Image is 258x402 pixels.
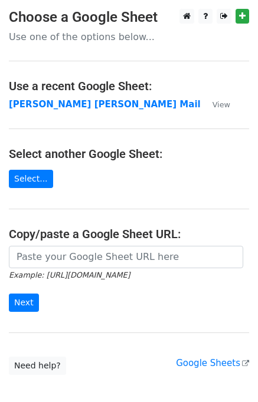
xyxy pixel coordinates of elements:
[9,271,130,279] small: Example: [URL][DOMAIN_NAME]
[213,100,230,109] small: View
[176,358,249,368] a: Google Sheets
[9,294,39,312] input: Next
[9,147,249,161] h4: Select another Google Sheet:
[9,227,249,241] h4: Copy/paste a Google Sheet URL:
[9,31,249,43] p: Use one of the options below...
[9,99,201,110] a: [PERSON_NAME] [PERSON_NAME] Mail
[201,99,230,110] a: View
[9,357,66,375] a: Need help?
[9,170,53,188] a: Select...
[9,9,249,26] h3: Choose a Google Sheet
[9,246,243,268] input: Paste your Google Sheet URL here
[9,79,249,93] h4: Use a recent Google Sheet:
